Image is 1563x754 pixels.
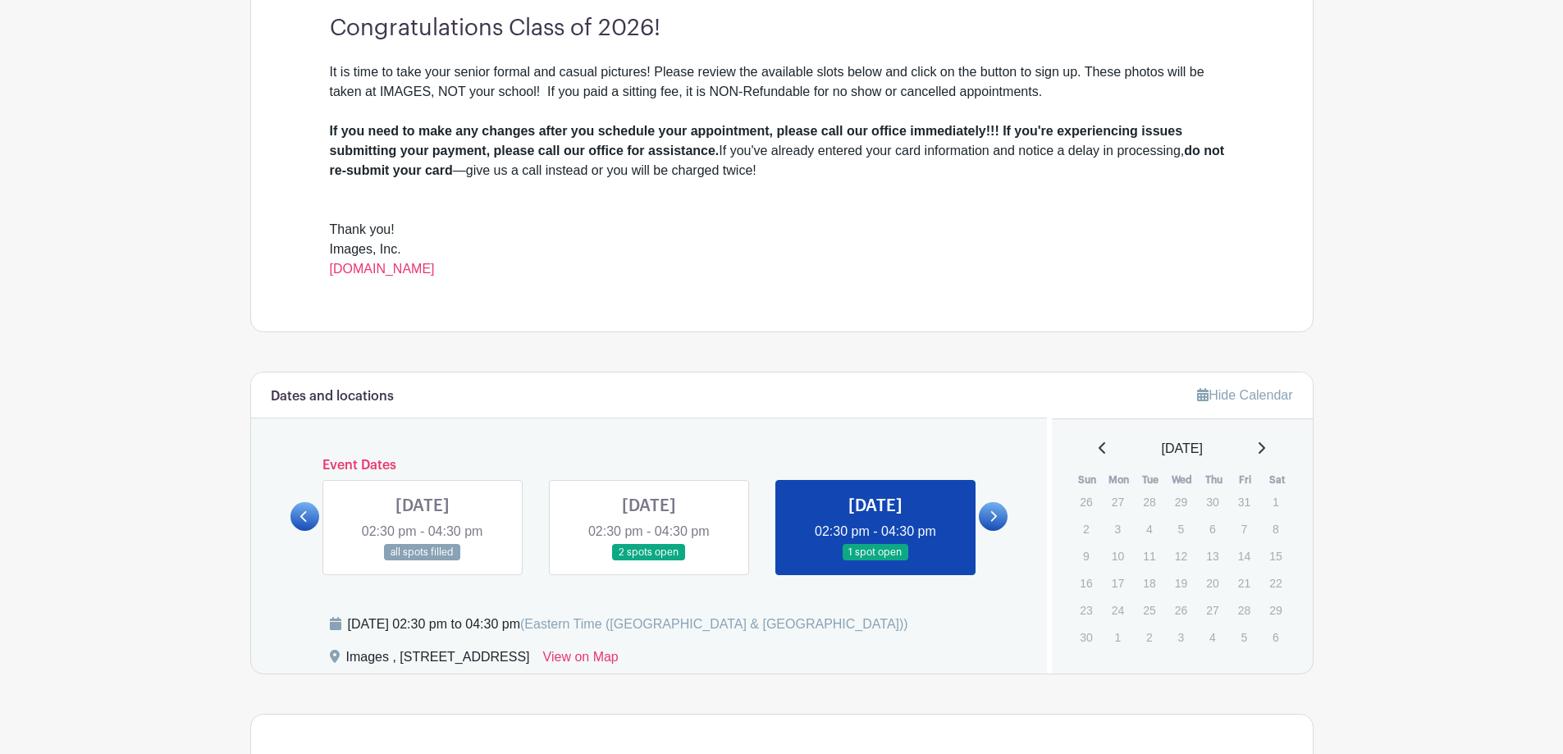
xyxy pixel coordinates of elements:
[330,62,1234,102] div: It is time to take your senior formal and casual pictures! Please review the available slots belo...
[520,617,908,631] span: (Eastern Time ([GEOGRAPHIC_DATA] & [GEOGRAPHIC_DATA]))
[1104,543,1131,569] p: 10
[1262,570,1289,596] p: 22
[330,220,1234,240] div: Thank you!
[1104,472,1136,488] th: Mon
[1072,570,1099,596] p: 16
[1231,597,1258,623] p: 28
[1231,570,1258,596] p: 21
[1072,543,1099,569] p: 9
[1230,472,1262,488] th: Fri
[1104,516,1131,542] p: 3
[330,121,1234,181] div: If you've already entered your card information and notice a delay in processing, —give us a call...
[543,647,619,674] a: View on Map
[1072,489,1099,514] p: 26
[1198,472,1230,488] th: Thu
[346,647,530,674] div: Images , [STREET_ADDRESS]
[1168,624,1195,650] p: 3
[1104,570,1131,596] p: 17
[1261,472,1293,488] th: Sat
[1262,489,1289,514] p: 1
[1104,489,1131,514] p: 27
[1168,570,1195,596] p: 19
[1162,439,1203,459] span: [DATE]
[348,615,908,634] div: [DATE] 02:30 pm to 04:30 pm
[1072,516,1099,542] p: 2
[330,262,435,276] a: [DOMAIN_NAME]
[1231,489,1258,514] p: 31
[1197,388,1292,402] a: Hide Calendar
[1136,543,1163,569] p: 11
[1136,489,1163,514] p: 28
[271,389,394,404] h6: Dates and locations
[330,144,1225,177] strong: do not re-submit your card
[1136,624,1163,650] p: 2
[1199,624,1226,650] p: 4
[1231,516,1258,542] p: 7
[1136,516,1163,542] p: 4
[1135,472,1167,488] th: Tue
[1262,597,1289,623] p: 29
[1262,516,1289,542] p: 8
[330,124,1183,158] strong: If you need to make any changes after you schedule your appointment, please call our office immed...
[1231,543,1258,569] p: 14
[1072,624,1099,650] p: 30
[1199,543,1226,569] p: 13
[1168,516,1195,542] p: 5
[1199,597,1226,623] p: 27
[1072,472,1104,488] th: Sun
[330,240,1234,279] div: Images, Inc.
[1072,597,1099,623] p: 23
[1199,570,1226,596] p: 20
[330,15,1234,43] h3: Congratulations Class of 2026!
[1262,624,1289,650] p: 6
[1104,597,1131,623] p: 24
[1168,543,1195,569] p: 12
[1262,543,1289,569] p: 15
[1136,570,1163,596] p: 18
[1168,597,1195,623] p: 26
[1199,489,1226,514] p: 30
[319,458,980,473] h6: Event Dates
[1136,597,1163,623] p: 25
[1167,472,1199,488] th: Wed
[1168,489,1195,514] p: 29
[1231,624,1258,650] p: 5
[1199,516,1226,542] p: 6
[1104,624,1131,650] p: 1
